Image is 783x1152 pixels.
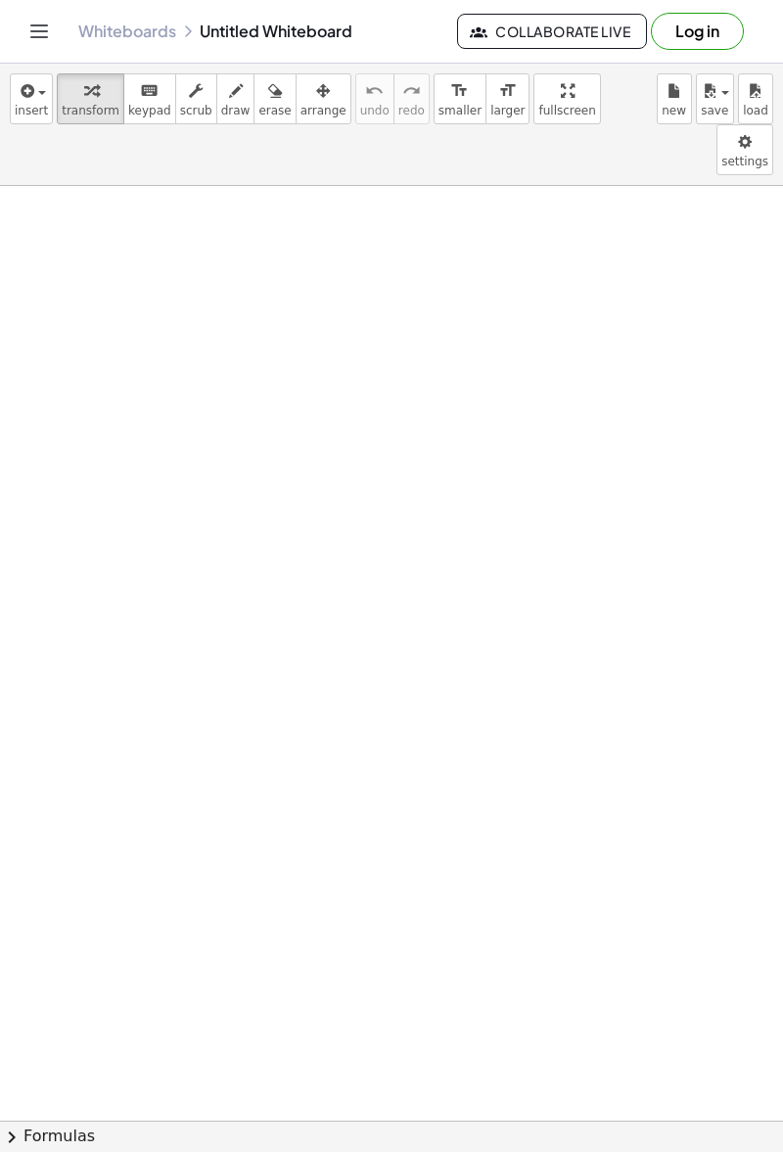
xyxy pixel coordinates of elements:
[533,73,600,124] button: fullscreen
[450,79,469,103] i: format_size
[716,124,773,175] button: settings
[434,73,486,124] button: format_sizesmaller
[393,73,430,124] button: redoredo
[738,73,773,124] button: load
[175,73,217,124] button: scrub
[662,104,686,117] span: new
[253,73,296,124] button: erase
[23,16,55,47] button: Toggle navigation
[128,104,171,117] span: keypad
[438,104,482,117] span: smaller
[538,104,595,117] span: fullscreen
[490,104,525,117] span: larger
[360,104,390,117] span: undo
[78,22,176,41] a: Whiteboards
[498,79,517,103] i: format_size
[180,104,212,117] span: scrub
[300,104,346,117] span: arrange
[221,104,251,117] span: draw
[485,73,530,124] button: format_sizelarger
[657,73,692,124] button: new
[57,73,124,124] button: transform
[355,73,394,124] button: undoundo
[696,73,734,124] button: save
[743,104,768,117] span: load
[296,73,351,124] button: arrange
[402,79,421,103] i: redo
[651,13,744,50] button: Log in
[398,104,425,117] span: redo
[62,104,119,117] span: transform
[140,79,159,103] i: keyboard
[365,79,384,103] i: undo
[15,104,48,117] span: insert
[474,23,630,40] span: Collaborate Live
[10,73,53,124] button: insert
[216,73,255,124] button: draw
[258,104,291,117] span: erase
[123,73,176,124] button: keyboardkeypad
[457,14,647,49] button: Collaborate Live
[721,155,768,168] span: settings
[701,104,728,117] span: save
